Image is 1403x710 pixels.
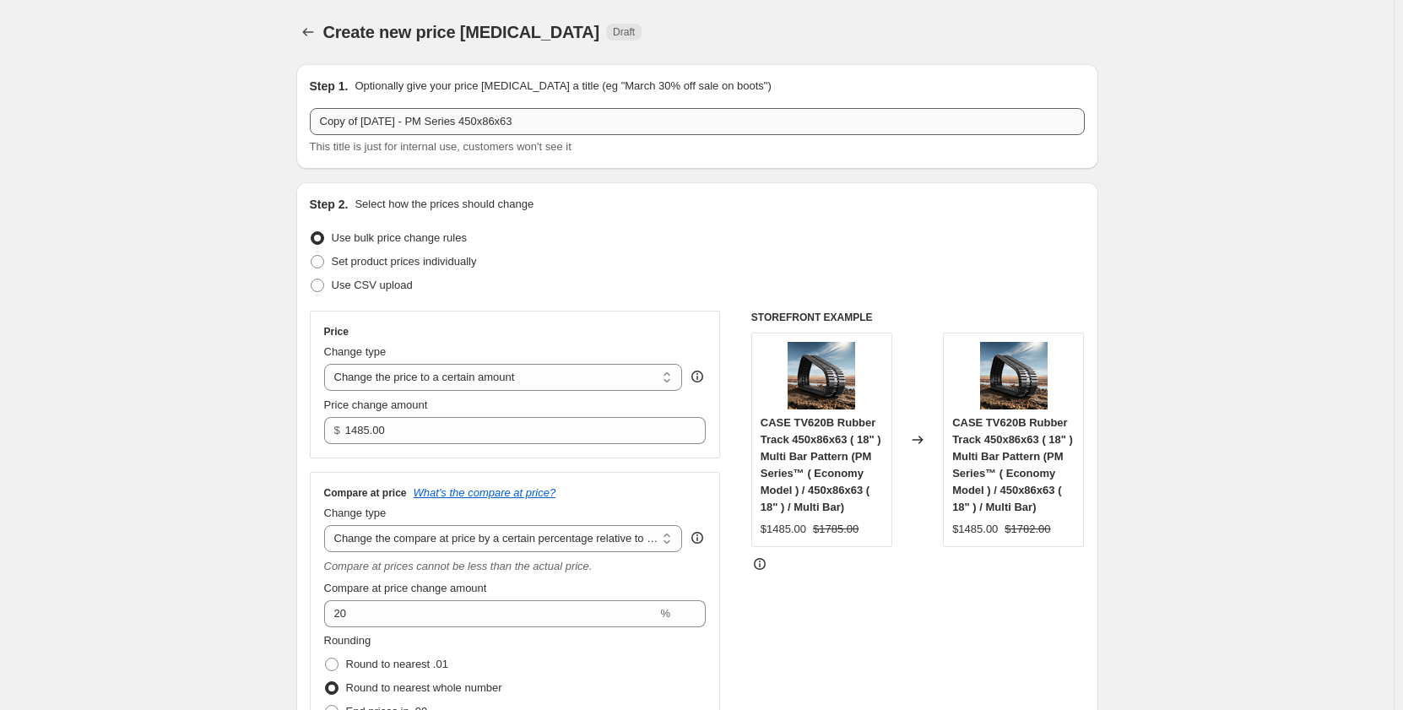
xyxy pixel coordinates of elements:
h2: Step 1. [310,78,349,95]
span: Set product prices individually [332,255,477,268]
button: What's the compare at price? [414,486,556,499]
span: Round to nearest whole number [346,681,502,694]
button: Price change jobs [296,20,320,44]
span: Create new price [MEDICAL_DATA] [323,23,600,41]
span: Change type [324,507,387,519]
i: Compare at prices cannot be less than the actual price. [324,560,593,572]
span: Use bulk price change rules [332,231,467,244]
span: Price change amount [324,398,428,411]
span: Use CSV upload [332,279,413,291]
input: 80.00 [345,417,680,444]
strike: $1785.00 [813,521,859,538]
span: This title is just for internal use, customers won't see it [310,140,571,153]
input: 30% off holiday sale [310,108,1085,135]
span: Rounding [324,634,371,647]
p: Optionally give your price [MEDICAL_DATA] a title (eg "March 30% off sale on boots") [355,78,771,95]
div: $1485.00 [761,521,806,538]
h3: Price [324,325,349,339]
span: % [660,607,670,620]
h3: Compare at price [324,486,407,500]
span: Draft [613,25,635,39]
div: help [689,368,706,385]
span: $ [334,424,340,436]
h2: Step 2. [310,196,349,213]
div: $1485.00 [952,521,998,538]
img: case-rubber-track-case-tv620b-rubber-track-450x86x63-18-multi-bar-pattern-46402976219452_80x.png [788,342,855,409]
span: CASE TV620B Rubber Track 450x86x63 ( 18" ) Multi Bar Pattern (PM Series™ ( Economy Model ) / 450x... [952,416,1073,513]
span: Round to nearest .01 [346,658,448,670]
strike: $1782.00 [1005,521,1050,538]
span: CASE TV620B Rubber Track 450x86x63 ( 18" ) Multi Bar Pattern (PM Series™ ( Economy Model ) / 450x... [761,416,881,513]
span: Change type [324,345,387,358]
div: help [689,529,706,546]
h6: STOREFRONT EXAMPLE [751,311,1085,324]
span: Compare at price change amount [324,582,487,594]
input: 20 [324,600,658,627]
img: case-rubber-track-case-tv620b-rubber-track-450x86x63-18-multi-bar-pattern-46402976219452_80x.png [980,342,1048,409]
p: Select how the prices should change [355,196,534,213]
